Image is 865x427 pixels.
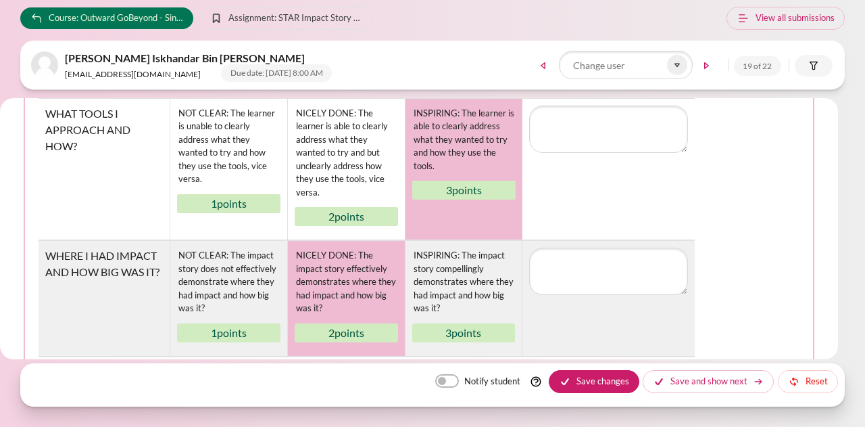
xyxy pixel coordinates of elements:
span: 2 [328,210,335,223]
div: NICELY DONE: The impact story effectively demonstrates where they had impact and how big was it? [295,248,398,317]
span: 2 [328,326,335,339]
div: NICELY DONE: The learner is able to clearly address what they wanted to try and but unclearly add... [295,106,398,201]
div: NOT CLEAR: The impact story does not effectively demonstrate where they had impact and how big wa... [177,248,280,317]
td: Criterion WHERE I HAD IMPACT AND HOW BIG WAS IT? [39,240,170,357]
td: Level NICELY DONE: The impact story effectively demonstrates where they had impact and how big wa... [287,241,405,356]
div: points [177,194,280,213]
img: Help with Notify student [530,376,542,388]
a: Help [527,376,545,388]
textarea: Remark for criterion WHAT TOOLS I APPROACH AND HOW?: [529,106,688,153]
div: points [295,207,398,226]
div: points [412,323,516,342]
td: Level INSPIRING: The impact story compellingly demonstrates where they had impact and how big was... [405,241,522,356]
img: f1 [31,51,58,78]
span: 1 [211,326,217,339]
div: points [177,323,280,342]
div: points [412,181,516,200]
a: Course: Outward GoBeyond - Singapore Market Batch 1 ([DATE]) [20,7,193,29]
button: Reset [778,370,838,393]
div: points [295,323,398,342]
a: [PERSON_NAME] Iskhandar Bin [PERSON_NAME] [EMAIL_ADDRESS][DOMAIN_NAME] Due date: [DATE] 8:00 AM [31,51,519,79]
td: Criterion WHAT TOOLS I APPROACH AND HOW? [39,98,170,241]
td: Level NOT CLEAR: The learner is unable to clearly address what they wanted to try and how they us... [170,99,288,240]
td: Level INSPIRING: The learner is able to clearly address what they wanted to try and how they use ... [405,99,522,240]
span: Course: Outward GoBeyond - Singapore Market Batch 1 ([DATE]) [49,12,184,25]
label: Notify student [464,374,520,388]
textarea: Remark for criterion WHERE I HAD IMPACT AND HOW BIG WAS IT?: [529,248,688,295]
tr: Levels group [170,99,523,240]
td: Level NOT CLEAR: The impact story does not effectively demonstrate where they had impact and how ... [170,241,288,356]
tr: Levels group [170,241,522,356]
button: Save changes [549,370,639,393]
div: INSPIRING: The impact story compellingly demonstrates where they had impact and how big was it? [412,248,516,317]
td: Level NICELY DONE: The learner is able to clearly address what they wanted to try and but unclear... [288,99,405,240]
small: [EMAIL_ADDRESS][DOMAIN_NAME] [65,69,201,79]
button: Save and show next [643,370,774,393]
span: Due date: [DATE] 8:00 AM [221,64,332,82]
a: Assignment: STAR Impact Story Video Submission [199,7,374,30]
span: 1 [211,197,217,210]
span: 3 [445,326,451,339]
span: 19 of 22 [734,56,781,76]
a: View all submissions [726,7,845,30]
span: [PERSON_NAME] Iskhandar Bin [PERSON_NAME] [31,51,519,64]
div: INSPIRING: The learner is able to clearly address what they wanted to try and how they use the to... [412,106,516,175]
input: Change user [559,51,693,79]
span: Assignment: STAR Impact Story Video Submission [228,12,364,25]
span: 3 [446,183,452,196]
div: NOT CLEAR: The learner is unable to clearly address what they wanted to try and how they use the ... [177,106,280,187]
